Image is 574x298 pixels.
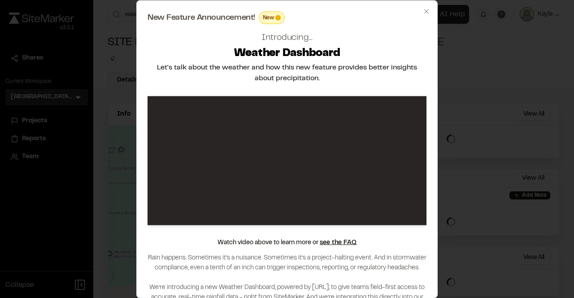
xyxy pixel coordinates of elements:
span: New [263,13,274,22]
a: see the FAQ [320,240,357,246]
h2: Introducing... [261,31,313,44]
span: New Feature Announcement! [148,13,255,22]
p: Watch video above to learn more or [217,238,357,248]
h2: Weather Dashboard [234,46,340,60]
span: This feature is brand new! Enjoy! [275,15,281,20]
div: This feature is brand new! Enjoy! [259,11,285,24]
h2: Let's talk about the weather and how this new feature provides better insights about precipitation. [148,62,426,84]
